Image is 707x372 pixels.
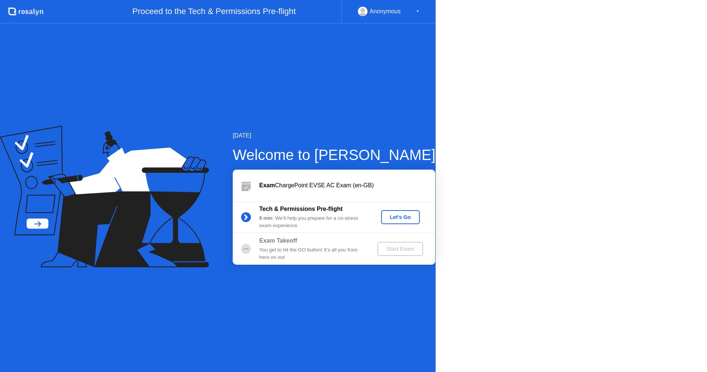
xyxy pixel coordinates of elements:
b: Tech & Permissions Pre-flight [259,206,342,212]
b: Exam Takeoff [259,237,297,244]
b: Exam [259,182,275,188]
div: ChargePoint EVSE AC Exam (en-GB) [259,181,435,190]
b: 5 min [259,215,272,221]
div: Start Exam [380,246,420,252]
div: ▼ [416,7,419,16]
div: [DATE] [233,131,436,140]
button: Let's Go [381,210,420,224]
div: You get to hit the GO button! It’s all you from here on out [259,246,365,261]
div: Anonymous [370,7,401,16]
div: Let's Go [384,214,417,220]
div: Welcome to [PERSON_NAME] [233,144,436,166]
button: Start Exam [377,242,423,256]
div: : We’ll help you prepare for a no-stress exam experience [259,215,365,230]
